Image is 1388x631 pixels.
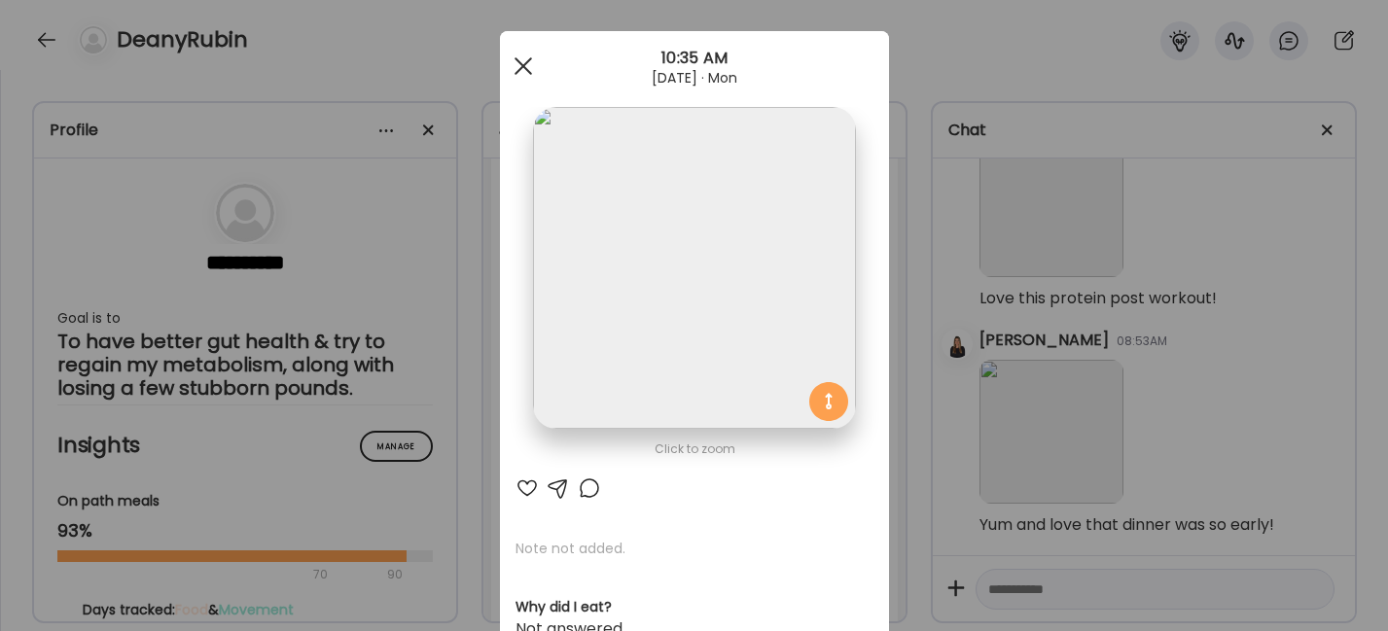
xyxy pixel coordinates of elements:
[516,539,873,558] p: Note not added.
[516,597,873,617] h3: Why did I eat?
[516,438,873,461] div: Click to zoom
[500,70,889,86] div: [DATE] · Mon
[533,107,855,429] img: images%2FT4hpSHujikNuuNlp83B0WiiAjC52%2F1oyDprkZlxJnsy0GH2tJ%2FfLD38jEse7f5X8N8o0HN_1080
[500,47,889,70] div: 10:35 AM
